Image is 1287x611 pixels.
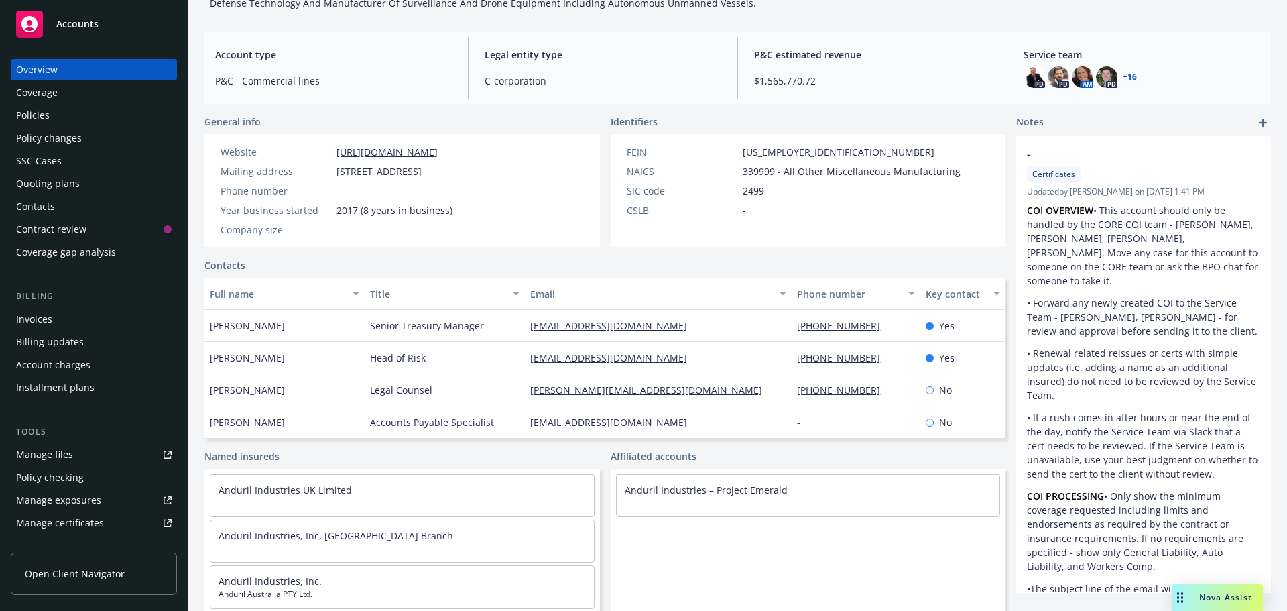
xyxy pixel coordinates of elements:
[11,309,177,330] a: Invoices
[1027,489,1260,573] p: • Only show the minimum coverage requested including limits and endorsements as required by the c...
[1199,592,1252,603] span: Nova Assist
[219,575,322,588] a: Anduril Industries, Inc.
[627,145,737,159] div: FEIN
[754,74,991,88] span: $1,565,770.72
[221,164,331,178] div: Mailing address
[16,331,84,353] div: Billing updates
[530,319,698,332] a: [EMAIL_ADDRESS][DOMAIN_NAME]
[210,415,285,429] span: [PERSON_NAME]
[1024,66,1045,88] img: photo
[16,535,84,557] div: Manage claims
[215,48,452,62] span: Account type
[370,351,426,365] span: Head of Risk
[16,105,50,126] div: Policies
[336,223,340,237] span: -
[11,150,177,172] a: SSC Cases
[1172,584,1188,611] div: Drag to move
[1255,115,1271,131] a: add
[1027,581,1260,596] p: •The subject line of the email will be either:
[210,383,285,397] span: [PERSON_NAME]
[221,203,331,217] div: Year business started
[204,278,365,310] button: Full name
[11,512,177,534] a: Manage certificates
[1027,186,1260,198] span: Updated by [PERSON_NAME] on [DATE] 1:41 PM
[1096,66,1117,88] img: photo
[219,529,453,542] a: Anduril Industries, Inc, [GEOGRAPHIC_DATA] Branch
[204,449,280,463] a: Named insureds
[336,164,422,178] span: [STREET_ADDRESS]
[16,219,86,240] div: Contract review
[485,48,721,62] span: Legal entity type
[611,449,696,463] a: Affiliated accounts
[25,567,125,581] span: Open Client Navigator
[797,351,891,364] a: [PHONE_NUMBER]
[16,241,116,263] div: Coverage gap analysis
[16,196,55,217] div: Contacts
[11,82,177,103] a: Coverage
[939,415,952,429] span: No
[16,354,90,376] div: Account charges
[1027,204,1093,217] strong: COI OVERVIEW
[1027,203,1260,288] p: • This account should only be handled by the CORE COI team - [PERSON_NAME], [PERSON_NAME], [PERSO...
[16,309,52,330] div: Invoices
[336,146,438,158] a: [URL][DOMAIN_NAME]
[16,127,82,149] div: Policy changes
[1172,584,1263,611] button: Nova Assist
[16,490,101,511] div: Manage exposures
[370,319,484,333] span: Senior Treasury Manager
[204,258,245,272] a: Contacts
[627,184,737,198] div: SIC code
[1027,346,1260,402] p: • Renewal related reissues or certs with simple updates (i.e. adding a name as an additional insu...
[11,173,177,195] a: Quoting plans
[625,484,788,496] a: Anduril Industries – Project Emerald
[525,278,792,310] button: Email
[11,59,177,80] a: Overview
[743,203,746,217] span: -
[11,196,177,217] a: Contacts
[221,184,331,198] div: Phone number
[939,319,955,333] span: Yes
[530,287,772,301] div: Email
[1123,73,1137,81] a: +16
[939,351,955,365] span: Yes
[792,278,920,310] button: Phone number
[926,287,985,301] div: Key contact
[336,184,340,198] span: -
[1027,490,1104,502] strong: COI PROCESSING
[1027,147,1225,161] span: -
[336,203,452,217] span: 2017 (8 years in business)
[56,19,99,30] span: Accounts
[797,319,891,332] a: [PHONE_NUMBER]
[16,59,58,80] div: Overview
[797,287,900,301] div: Phone number
[219,484,352,496] a: Anduril Industries UK Limited
[920,278,1005,310] button: Key contact
[627,203,737,217] div: CSLB
[16,173,80,195] div: Quoting plans
[797,416,811,429] a: -
[16,82,58,103] div: Coverage
[210,351,285,365] span: [PERSON_NAME]
[743,164,961,178] span: 339999 - All Other Miscellaneous Manufacturing
[16,377,95,398] div: Installment plans
[11,490,177,511] a: Manage exposures
[11,444,177,465] a: Manage files
[1024,48,1260,62] span: Service team
[797,384,891,396] a: [PHONE_NUMBER]
[210,287,345,301] div: Full name
[11,105,177,126] a: Policies
[16,467,84,488] div: Policy checking
[11,127,177,149] a: Policy changes
[221,223,331,237] div: Company size
[485,74,721,88] span: C-corporation
[11,219,177,240] a: Contract review
[11,377,177,398] a: Installment plans
[11,5,177,43] a: Accounts
[1027,410,1260,481] p: • If a rush comes in after hours or near the end of the day, notify the Service Team via Slack th...
[627,164,737,178] div: NAICS
[1032,168,1075,180] span: Certificates
[11,331,177,353] a: Billing updates
[204,115,261,129] span: General info
[11,467,177,488] a: Policy checking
